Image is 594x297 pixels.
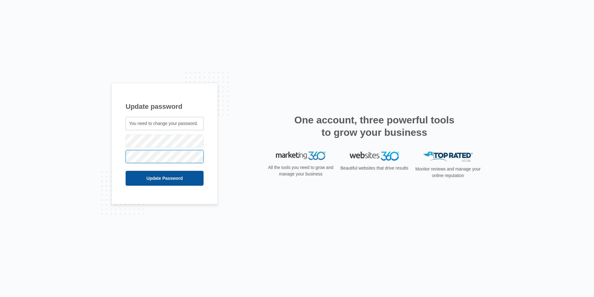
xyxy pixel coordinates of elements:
[340,165,409,171] p: Beautiful websites that drive results
[350,152,399,161] img: Websites 360
[126,101,204,112] h1: Update password
[129,121,198,126] span: You need to change your password.
[413,166,483,179] p: Monitor reviews and manage your online reputation
[292,114,456,139] h2: One account, three powerful tools to grow your business
[266,164,335,177] p: All the tools you need to grow and manage your business
[423,152,473,162] img: Top Rated Local
[276,152,325,160] img: Marketing 360
[126,171,204,186] input: Update Password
